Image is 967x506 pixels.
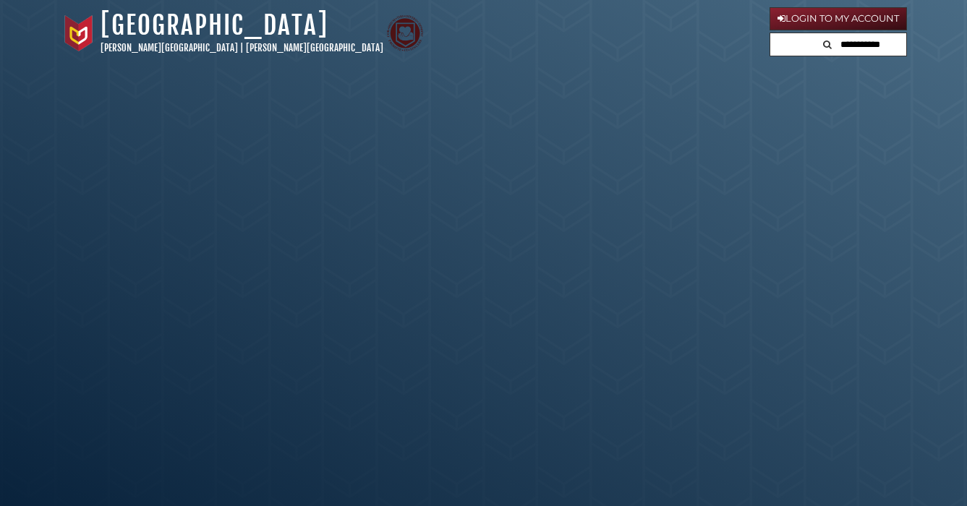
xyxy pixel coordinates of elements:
img: Calvin University [61,15,97,51]
button: Search [819,33,836,53]
a: [PERSON_NAME][GEOGRAPHIC_DATA] [101,42,238,53]
a: Login to My Account [770,7,907,30]
a: [GEOGRAPHIC_DATA] [101,9,328,41]
a: [PERSON_NAME][GEOGRAPHIC_DATA] [246,42,383,53]
span: | [240,42,244,53]
img: Calvin Theological Seminary [387,15,423,51]
i: Search [823,40,832,49]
